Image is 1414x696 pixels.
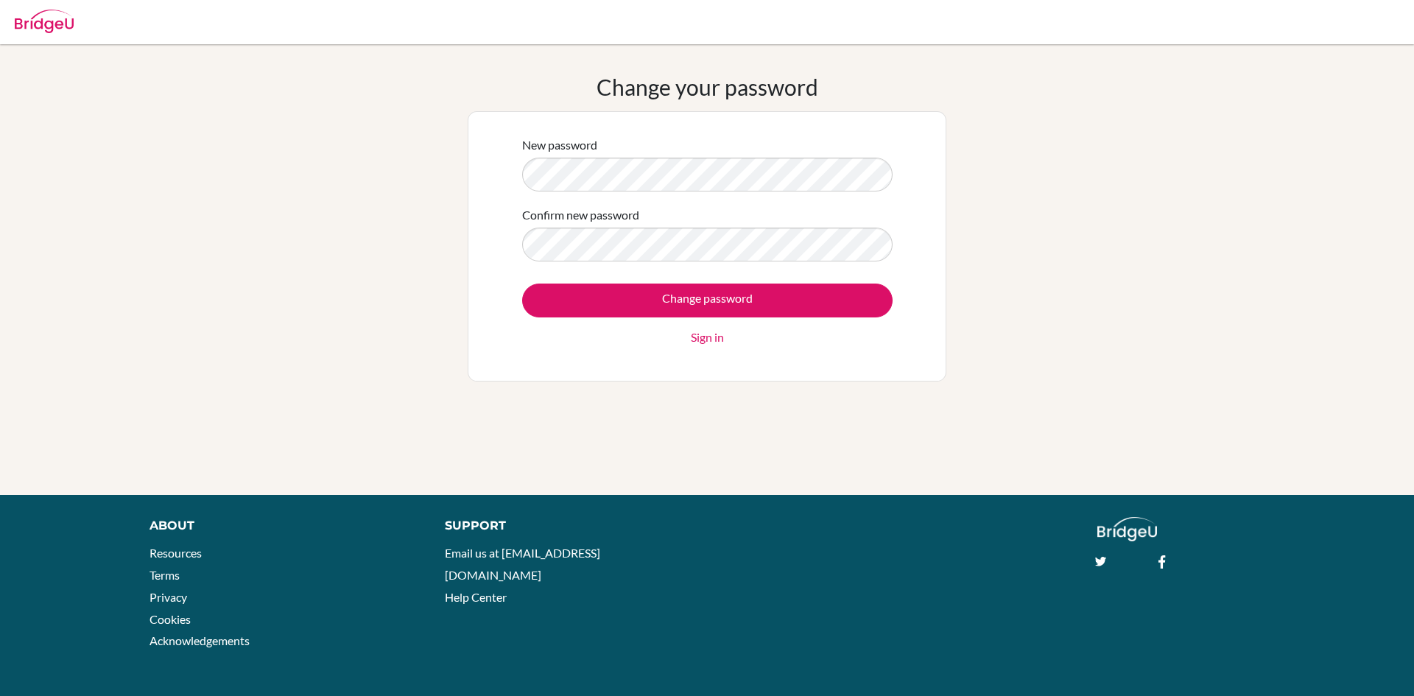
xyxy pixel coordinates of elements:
[597,74,818,100] h1: Change your password
[445,590,507,604] a: Help Center
[522,206,639,224] label: Confirm new password
[150,568,180,582] a: Terms
[1097,517,1157,541] img: logo_white@2x-f4f0deed5e89b7ecb1c2cc34c3e3d731f90f0f143d5ea2071677605dd97b5244.png
[522,284,893,317] input: Change password
[445,517,690,535] div: Support
[150,590,187,604] a: Privacy
[150,517,412,535] div: About
[522,136,597,154] label: New password
[15,10,74,33] img: Bridge-U
[691,328,724,346] a: Sign in
[150,546,202,560] a: Resources
[445,546,600,582] a: Email us at [EMAIL_ADDRESS][DOMAIN_NAME]
[150,612,191,626] a: Cookies
[150,633,250,647] a: Acknowledgements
